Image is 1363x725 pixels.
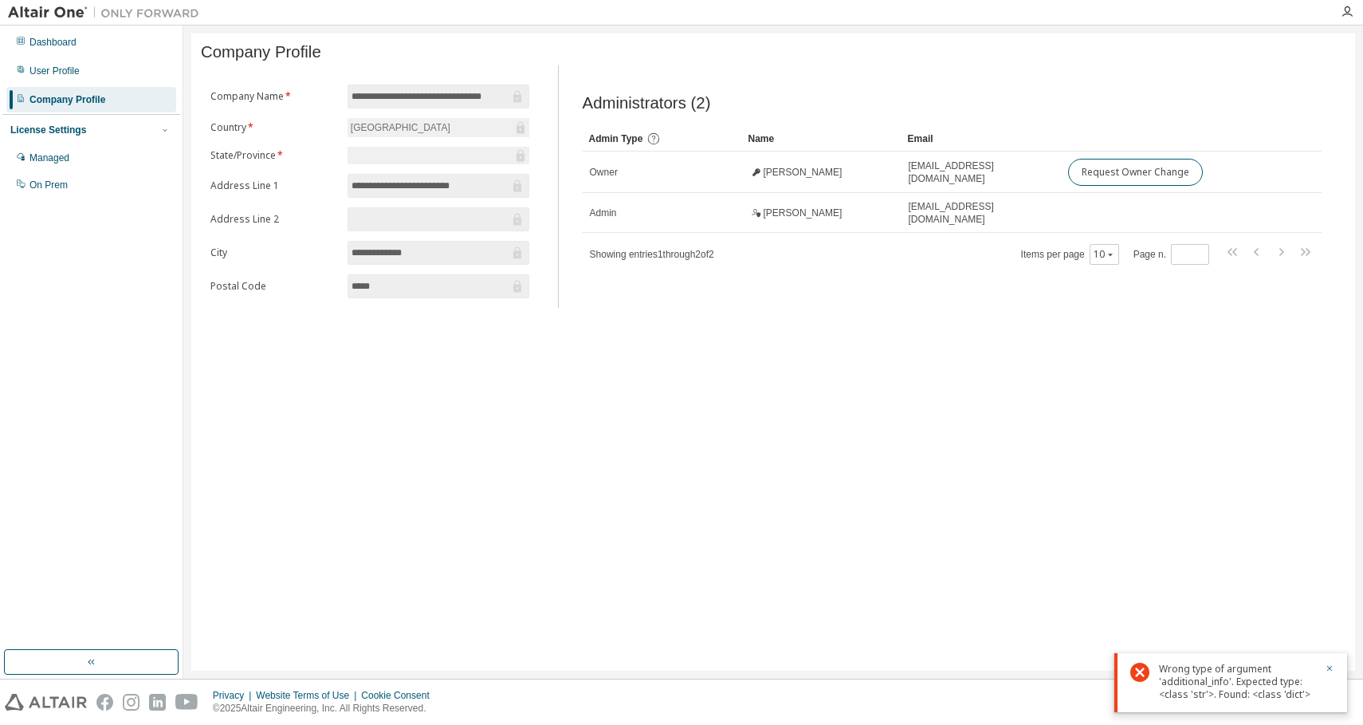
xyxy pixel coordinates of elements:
[348,118,529,137] div: [GEOGRAPHIC_DATA]
[210,280,338,293] label: Postal Code
[10,124,86,136] div: License Settings
[1133,244,1209,265] span: Page n.
[96,694,113,711] img: facebook.svg
[764,166,843,179] span: [PERSON_NAME]
[29,179,68,191] div: On Prem
[590,207,617,219] span: Admin
[210,179,338,192] label: Address Line 1
[29,65,80,77] div: User Profile
[5,694,87,711] img: altair_logo.svg
[1021,244,1119,265] span: Items per page
[909,200,1054,226] span: [EMAIL_ADDRESS][DOMAIN_NAME]
[764,207,843,219] span: [PERSON_NAME]
[213,689,256,702] div: Privacy
[210,90,338,103] label: Company Name
[589,133,643,144] span: Admin Type
[175,694,198,711] img: youtube.svg
[1094,248,1115,261] button: 10
[909,160,1054,185] span: [EMAIL_ADDRESS][DOMAIN_NAME]
[583,94,711,112] span: Administrators (2)
[1068,159,1203,186] button: Request Owner Change
[590,249,714,260] span: Showing entries 1 through 2 of 2
[361,689,438,702] div: Cookie Consent
[748,126,895,152] div: Name
[210,121,338,134] label: Country
[256,689,361,702] div: Website Terms of Use
[213,702,439,715] p: © 2025 Altair Engineering, Inc. All Rights Reserved.
[210,246,338,259] label: City
[29,152,69,164] div: Managed
[590,166,618,179] span: Owner
[29,36,77,49] div: Dashboard
[201,43,321,61] span: Company Profile
[210,149,338,162] label: State/Province
[149,694,166,711] img: linkedin.svg
[29,93,105,106] div: Company Profile
[1159,663,1315,701] div: Wrong type of argument 'additional_info'. Expected type: <class 'str'>. Found: <class 'dict'>
[8,5,207,21] img: Altair One
[348,119,453,136] div: [GEOGRAPHIC_DATA]
[908,126,1055,152] div: Email
[123,694,139,711] img: instagram.svg
[210,213,338,226] label: Address Line 2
